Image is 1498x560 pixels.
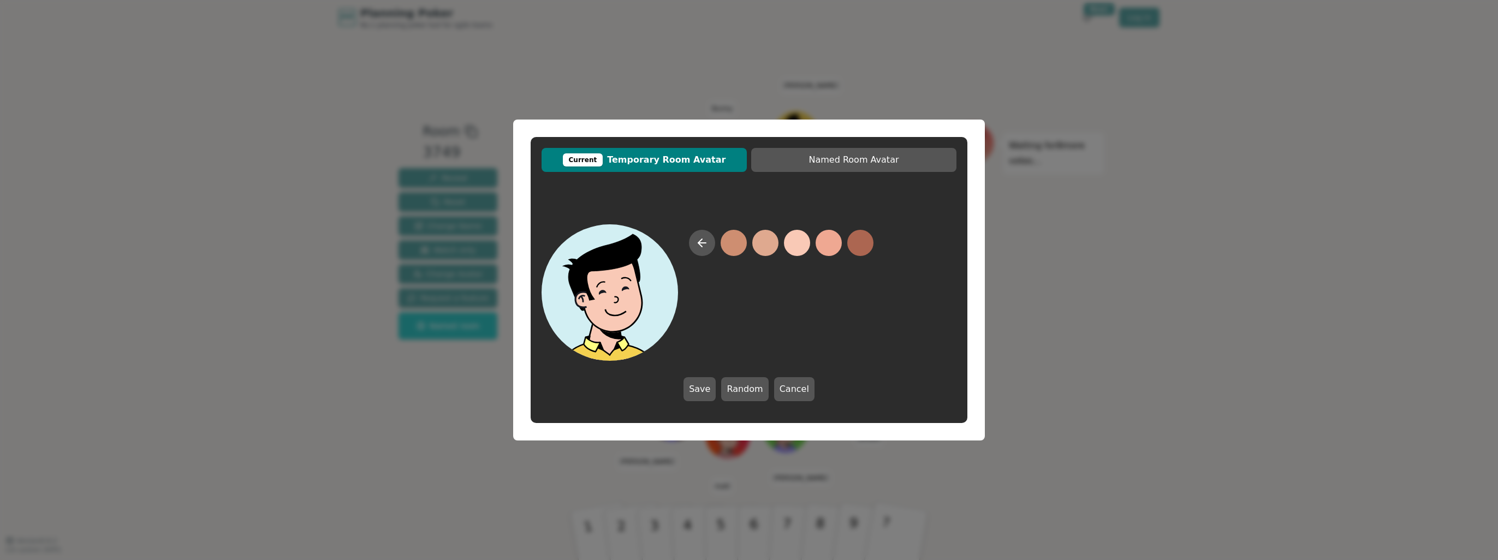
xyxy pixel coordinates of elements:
button: Cancel [774,377,815,401]
button: CurrentTemporary Room Avatar [542,148,747,172]
div: Current [563,153,603,166]
button: Named Room Avatar [751,148,956,172]
span: Temporary Room Avatar [547,153,741,166]
button: Save [683,377,716,401]
span: Named Room Avatar [757,153,951,166]
button: Random [721,377,768,401]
